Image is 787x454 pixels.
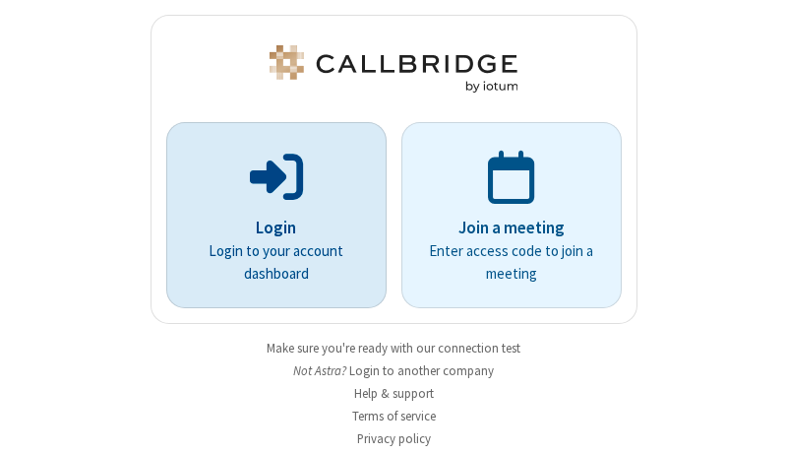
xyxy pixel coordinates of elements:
p: Enter access code to join a meeting [429,240,594,285]
a: Help & support [354,385,434,402]
img: Astra [266,45,521,93]
button: LoginLogin to your account dashboard [166,122,387,308]
p: Join a meeting [429,216,594,241]
button: Login to another company [349,361,494,380]
a: Privacy policy [357,430,431,447]
p: Login to your account dashboard [194,240,359,285]
p: Login [194,216,359,241]
a: Make sure you're ready with our connection test [267,340,520,357]
a: Terms of service [352,408,436,424]
li: Not Astra? [151,361,637,380]
a: Join a meetingEnter access code to join a meeting [401,122,622,308]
